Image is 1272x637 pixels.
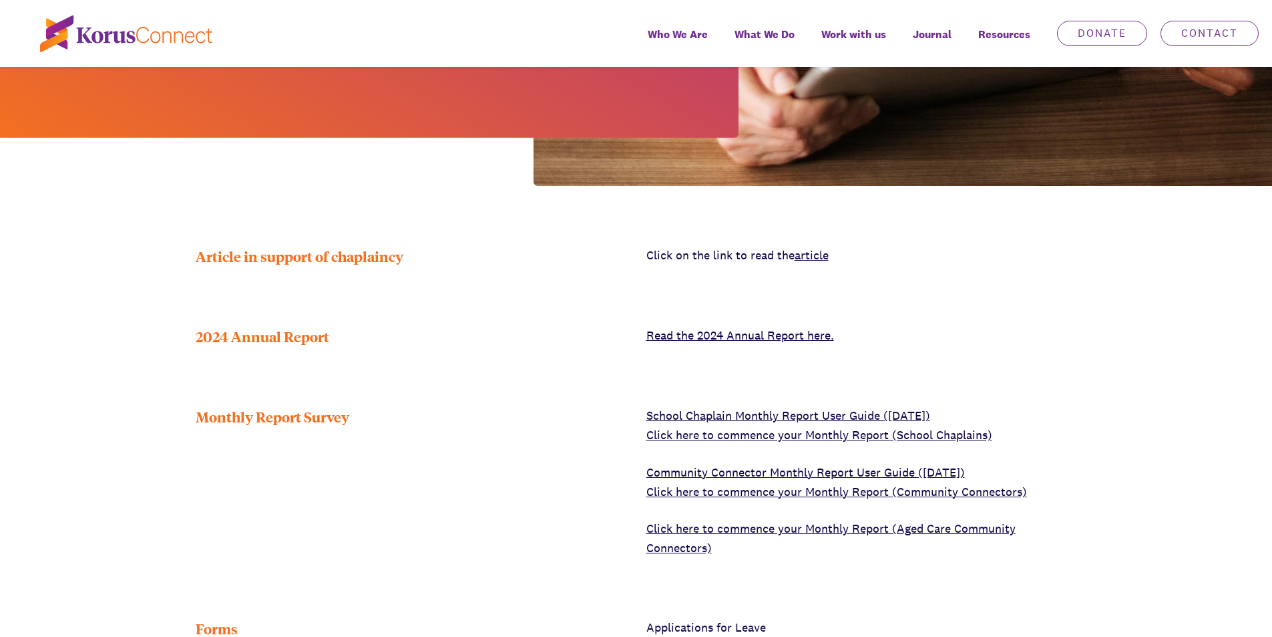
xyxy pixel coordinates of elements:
div: Article in support of chaplaincy [196,246,626,266]
a: Community Connector Monthly Report User Guide ([DATE]) [646,465,965,480]
img: korus-connect%2Fc5177985-88d5-491d-9cd7-4a1febad1357_logo.svg [40,15,212,52]
div: Resources [965,19,1044,67]
span: Journal [913,25,951,44]
a: Read the 2024 Annual Report here. [646,328,834,343]
div: Monthly Report Survey [196,406,626,558]
a: Click here to commence your Monthly Report (Aged Care Community Connectors) [646,521,1016,555]
span: Work with us [821,25,886,44]
span: What We Do [734,25,795,44]
a: Journal [899,19,965,67]
a: School Chaplain Monthly Report User Guide ([DATE]) [646,408,930,423]
a: article [795,247,829,263]
div: 2024 Annual Report [196,326,626,346]
a: Click here to commence your Monthly Report (Community Connectors) [646,484,1027,499]
p: Click on the link to read the [646,246,1077,265]
a: Who We Are [634,19,721,67]
span: Who We Are [648,25,708,44]
a: Click here to commence your Monthly Report (School Chaplains) [646,427,992,442]
a: Work with us [808,19,899,67]
a: Donate [1057,21,1147,46]
a: Contact [1160,21,1259,46]
a: What We Do [721,19,808,67]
